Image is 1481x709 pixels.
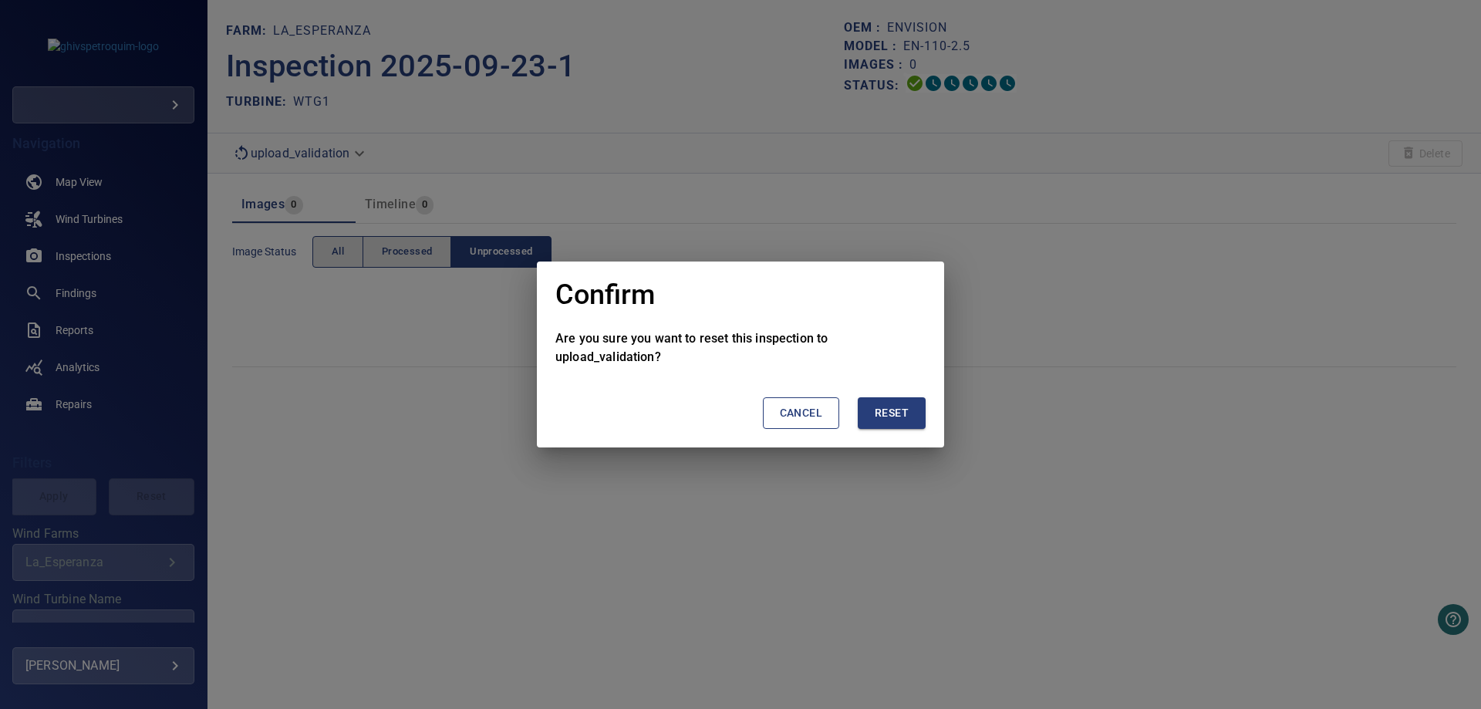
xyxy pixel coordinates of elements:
[555,280,655,311] h1: Confirm
[555,329,926,366] p: Are you sure you want to reset this inspection to upload_validation?
[858,397,926,429] button: Reset
[875,403,909,423] span: Reset
[763,397,839,429] button: Cancel
[780,403,822,423] span: Cancel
